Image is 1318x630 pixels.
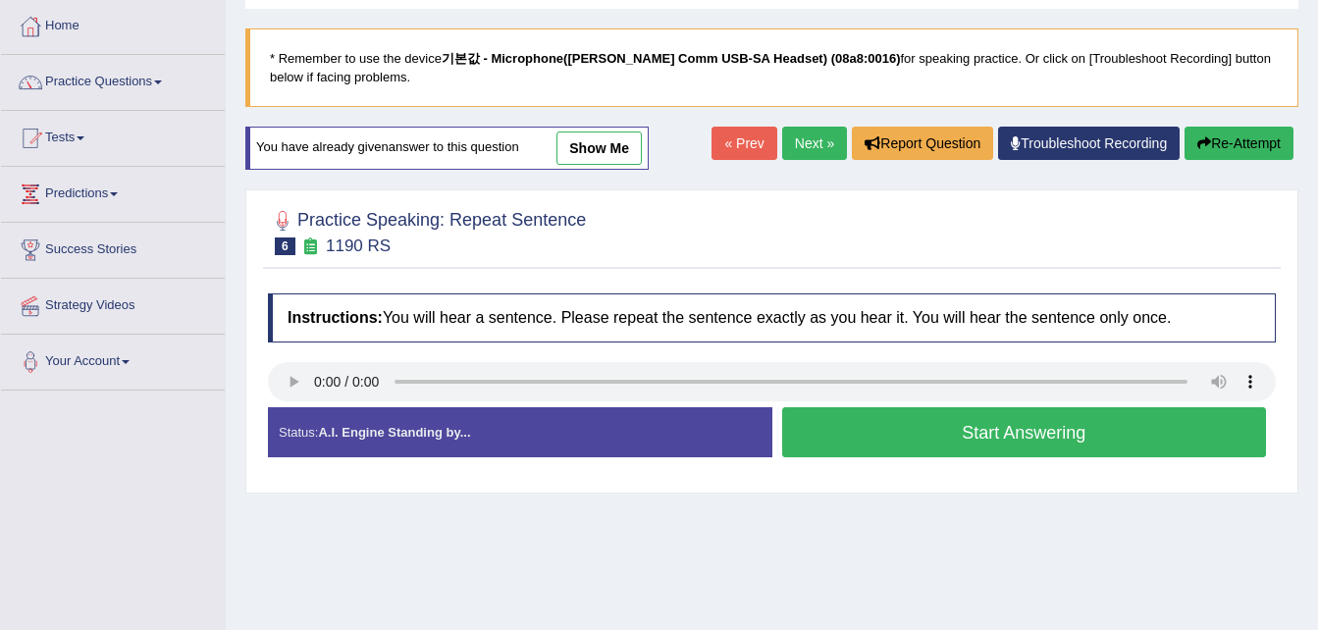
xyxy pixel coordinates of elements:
h4: You will hear a sentence. Please repeat the sentence exactly as you hear it. You will hear the se... [268,293,1276,342]
button: Report Question [852,127,993,160]
blockquote: * Remember to use the device for speaking practice. Or click on [Troubleshoot Recording] button b... [245,28,1298,107]
a: Your Account [1,335,225,384]
b: Instructions: [288,309,383,326]
a: Troubleshoot Recording [998,127,1180,160]
div: Status: [268,407,772,457]
div: You have already given answer to this question [245,127,649,170]
small: Exam occurring question [300,237,321,256]
a: show me [556,131,642,165]
b: 기본값 - Microphone([PERSON_NAME] Comm USB-SA Headset) (08a8:0016) [442,51,901,66]
a: Strategy Videos [1,279,225,328]
a: Practice Questions [1,55,225,104]
a: Success Stories [1,223,225,272]
a: Predictions [1,167,225,216]
h2: Practice Speaking: Repeat Sentence [268,206,586,255]
a: Tests [1,111,225,160]
small: 1190 RS [326,236,391,255]
strong: A.I. Engine Standing by... [318,425,470,440]
a: Next » [782,127,847,160]
button: Start Answering [782,407,1267,457]
button: Re-Attempt [1185,127,1293,160]
a: « Prev [712,127,776,160]
span: 6 [275,237,295,255]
